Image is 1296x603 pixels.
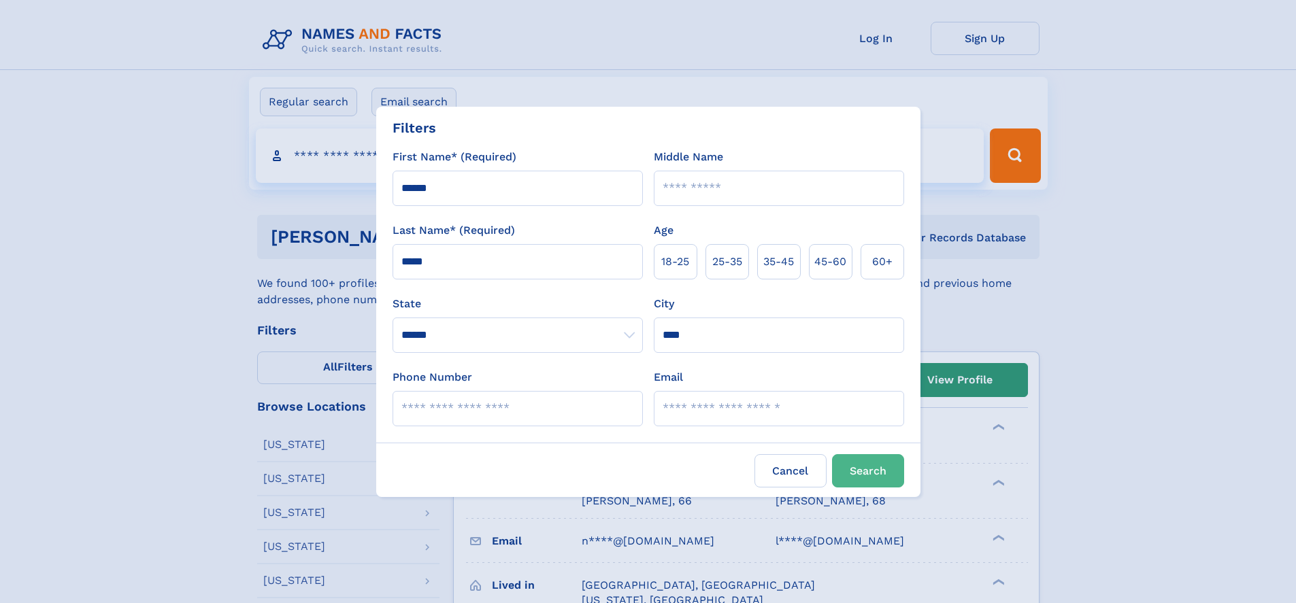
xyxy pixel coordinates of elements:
div: Filters [393,118,436,138]
label: Email [654,369,683,385]
span: 35‑45 [763,254,794,270]
label: State [393,296,643,312]
span: 45‑60 [814,254,846,270]
span: 60+ [872,254,893,270]
label: Last Name* (Required) [393,222,515,239]
label: Middle Name [654,149,723,165]
span: 18‑25 [661,254,689,270]
label: Cancel [754,454,827,487]
button: Search [832,454,904,487]
span: 25‑35 [712,254,742,270]
label: Age [654,222,674,239]
label: First Name* (Required) [393,149,516,165]
label: Phone Number [393,369,472,385]
label: City [654,296,674,312]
